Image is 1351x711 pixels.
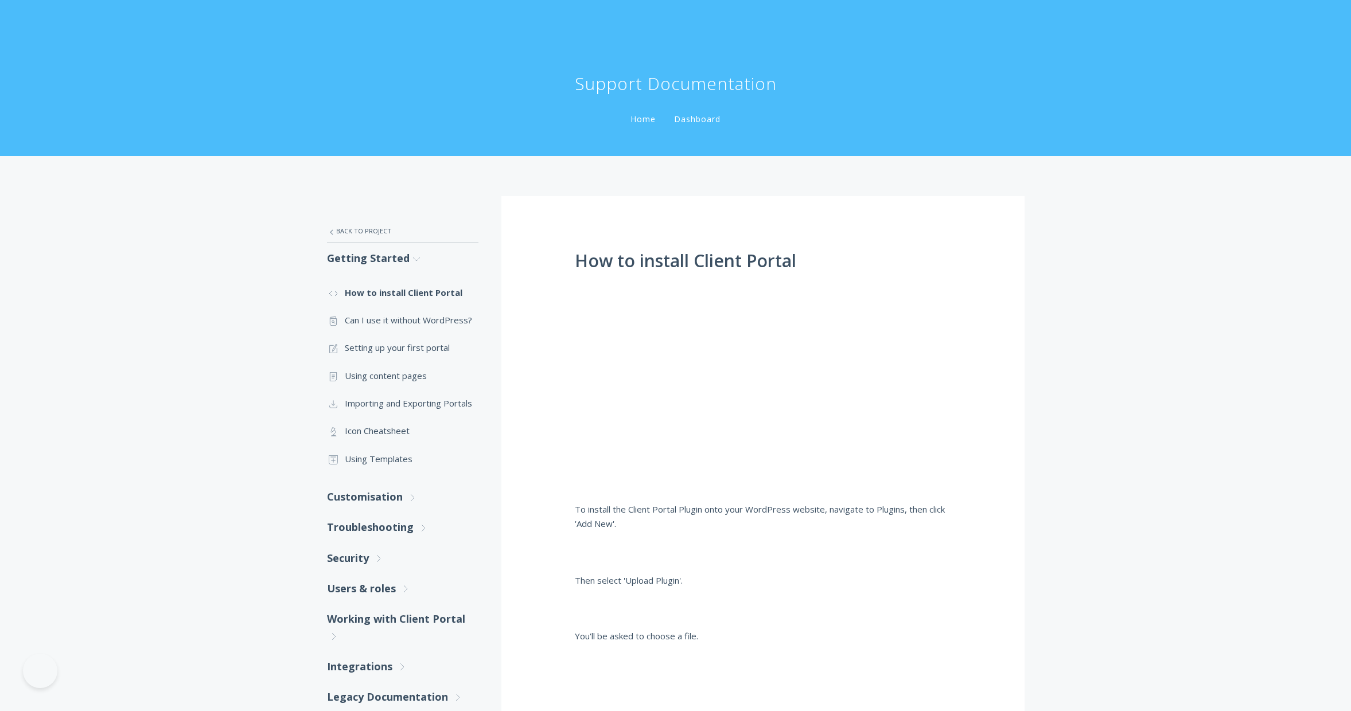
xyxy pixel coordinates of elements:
[327,604,478,651] a: Working with Client Portal
[327,243,478,274] a: Getting Started
[327,306,478,334] a: Can I use it without WordPress?
[327,651,478,682] a: Integrations
[327,389,478,417] a: Importing and Exporting Portals
[327,543,478,573] a: Security
[575,502,951,530] p: To install the Client Portal Plugin onto your WordPress website, navigate to Plugins, then click ...
[23,654,57,688] iframe: Toggle Customer Support
[327,279,478,306] a: How to install Client Portal
[327,334,478,361] a: Setting up your first portal
[575,573,951,587] p: Then select 'Upload Plugin'.
[575,629,951,643] p: You'll be asked to choose a file.
[672,114,723,124] a: Dashboard
[327,445,478,472] a: Using Templates
[327,573,478,604] a: Users & roles
[327,362,478,389] a: Using content pages
[327,219,478,243] a: Back to Project
[327,482,478,512] a: Customisation
[327,417,478,444] a: Icon Cheatsheet
[575,251,951,271] h1: How to install Client Portal
[327,512,478,542] a: Troubleshooting
[628,114,658,124] a: Home
[575,279,951,486] iframe: Installing Client Portal
[575,72,777,95] h1: Support Documentation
